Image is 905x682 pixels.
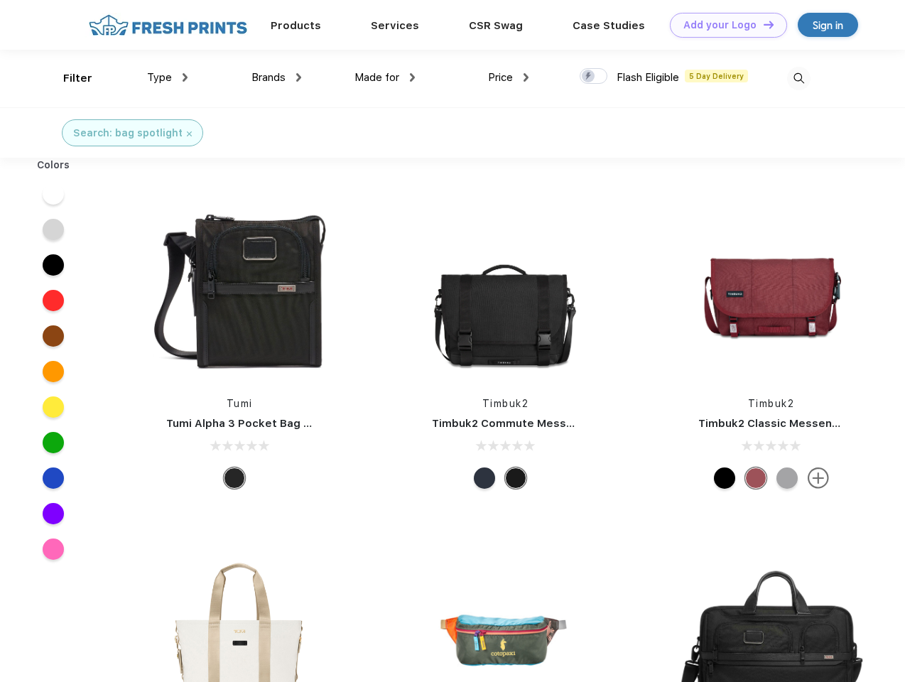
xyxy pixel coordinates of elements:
div: Add your Logo [683,19,757,31]
img: DT [764,21,774,28]
span: 5 Day Delivery [685,70,748,82]
span: Brands [251,71,286,84]
div: Eco Black [505,467,526,489]
img: dropdown.png [410,73,415,82]
span: Type [147,71,172,84]
img: filter_cancel.svg [187,131,192,136]
a: Products [271,19,321,32]
span: Made for [354,71,399,84]
a: Sign in [798,13,858,37]
a: Timbuk2 Classic Messenger Bag [698,417,874,430]
img: desktop_search.svg [787,67,811,90]
div: Search: bag spotlight [73,126,183,141]
img: dropdown.png [183,73,188,82]
img: fo%20logo%202.webp [85,13,251,38]
div: Eco Rind Pop [776,467,798,489]
div: Sign in [813,17,843,33]
a: Timbuk2 [748,398,795,409]
div: Filter [63,70,92,87]
div: Eco Nautical [474,467,495,489]
a: Tumi Alpha 3 Pocket Bag Small [166,417,332,430]
img: func=resize&h=266 [677,193,866,382]
a: Timbuk2 Commute Messenger Bag [432,417,622,430]
a: Timbuk2 [482,398,529,409]
span: Flash Eligible [617,71,679,84]
div: Eco Black [714,467,735,489]
div: Black [224,467,245,489]
img: more.svg [808,467,829,489]
img: func=resize&h=266 [411,193,600,382]
div: Eco Collegiate Red [745,467,766,489]
img: dropdown.png [296,73,301,82]
img: func=resize&h=266 [145,193,334,382]
span: Price [488,71,513,84]
img: dropdown.png [524,73,529,82]
div: Colors [26,158,81,173]
a: Tumi [227,398,253,409]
